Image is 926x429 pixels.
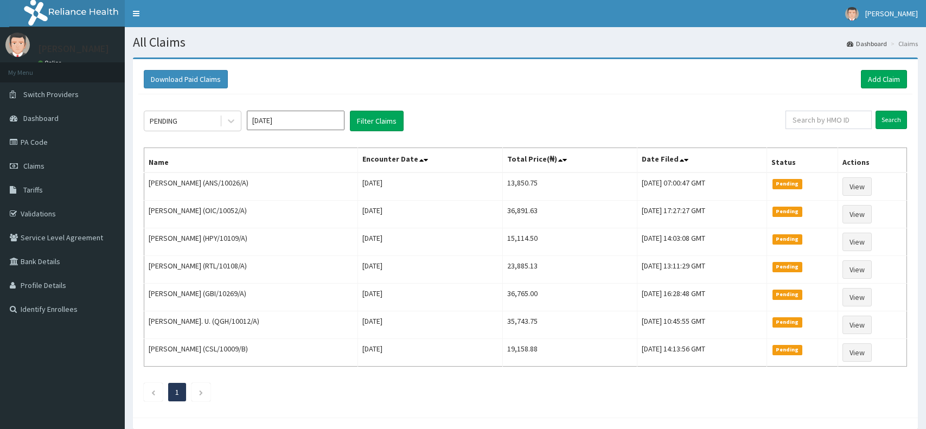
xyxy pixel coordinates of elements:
[358,228,503,256] td: [DATE]
[199,387,203,397] a: Next page
[637,148,767,173] th: Date Filed
[358,284,503,311] td: [DATE]
[503,256,637,284] td: 23,885.13
[861,70,907,88] a: Add Claim
[144,311,358,339] td: [PERSON_NAME]. U. (QGH/10012/A)
[842,177,872,196] a: View
[23,113,59,123] span: Dashboard
[637,339,767,367] td: [DATE] 14:13:56 GMT
[247,111,344,130] input: Select Month and Year
[23,161,44,171] span: Claims
[358,311,503,339] td: [DATE]
[842,260,872,279] a: View
[503,228,637,256] td: 15,114.50
[842,233,872,251] a: View
[503,339,637,367] td: 19,158.88
[772,345,802,355] span: Pending
[772,290,802,299] span: Pending
[358,256,503,284] td: [DATE]
[5,33,30,57] img: User Image
[503,148,637,173] th: Total Price(₦)
[350,111,404,131] button: Filter Claims
[144,228,358,256] td: [PERSON_NAME] (HPY/10109/A)
[772,207,802,216] span: Pending
[503,172,637,201] td: 13,850.75
[144,256,358,284] td: [PERSON_NAME] (RTL/10108/A)
[772,262,802,272] span: Pending
[503,311,637,339] td: 35,743.75
[150,116,177,126] div: PENDING
[772,179,802,189] span: Pending
[865,9,918,18] span: [PERSON_NAME]
[637,201,767,228] td: [DATE] 17:27:27 GMT
[842,316,872,334] a: View
[144,172,358,201] td: [PERSON_NAME] (ANS/10026/A)
[144,284,358,311] td: [PERSON_NAME] (GBI/10269/A)
[144,148,358,173] th: Name
[842,205,872,223] a: View
[151,387,156,397] a: Previous page
[358,339,503,367] td: [DATE]
[23,185,43,195] span: Tariffs
[144,201,358,228] td: [PERSON_NAME] (OIC/10052/A)
[144,70,228,88] button: Download Paid Claims
[637,311,767,339] td: [DATE] 10:45:55 GMT
[847,39,887,48] a: Dashboard
[876,111,907,129] input: Search
[888,39,918,48] li: Claims
[637,172,767,201] td: [DATE] 07:00:47 GMT
[503,284,637,311] td: 36,765.00
[38,44,109,54] p: [PERSON_NAME]
[772,234,802,244] span: Pending
[358,201,503,228] td: [DATE]
[358,172,503,201] td: [DATE]
[38,59,64,67] a: Online
[842,343,872,362] a: View
[175,387,179,397] a: Page 1 is your current page
[358,148,503,173] th: Encounter Date
[767,148,838,173] th: Status
[845,7,859,21] img: User Image
[637,256,767,284] td: [DATE] 13:11:29 GMT
[838,148,907,173] th: Actions
[133,35,918,49] h1: All Claims
[637,284,767,311] td: [DATE] 16:28:48 GMT
[772,317,802,327] span: Pending
[785,111,872,129] input: Search by HMO ID
[503,201,637,228] td: 36,891.63
[842,288,872,306] a: View
[23,89,79,99] span: Switch Providers
[144,339,358,367] td: [PERSON_NAME] (CSL/10009/B)
[637,228,767,256] td: [DATE] 14:03:08 GMT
